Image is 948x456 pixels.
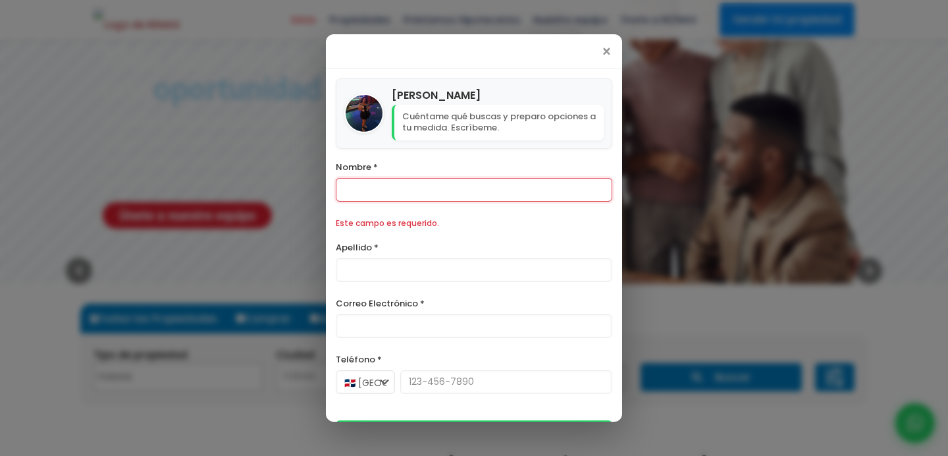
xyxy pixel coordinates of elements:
[392,105,604,140] p: Cuéntame qué buscas y preparo opciones a tu medida. Escríbeme.
[336,420,612,447] button: Iniciar Conversación
[336,239,612,256] label: Apellido *
[336,159,612,175] label: Nombre *
[336,295,612,312] label: Correo Electrónico *
[336,215,612,231] div: Este campo es requerido.
[392,87,604,103] h4: [PERSON_NAME]
[601,44,612,60] span: ×
[400,370,612,394] input: 123-456-7890
[346,95,382,132] img: Victoria Horias
[336,351,612,368] label: Teléfono *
